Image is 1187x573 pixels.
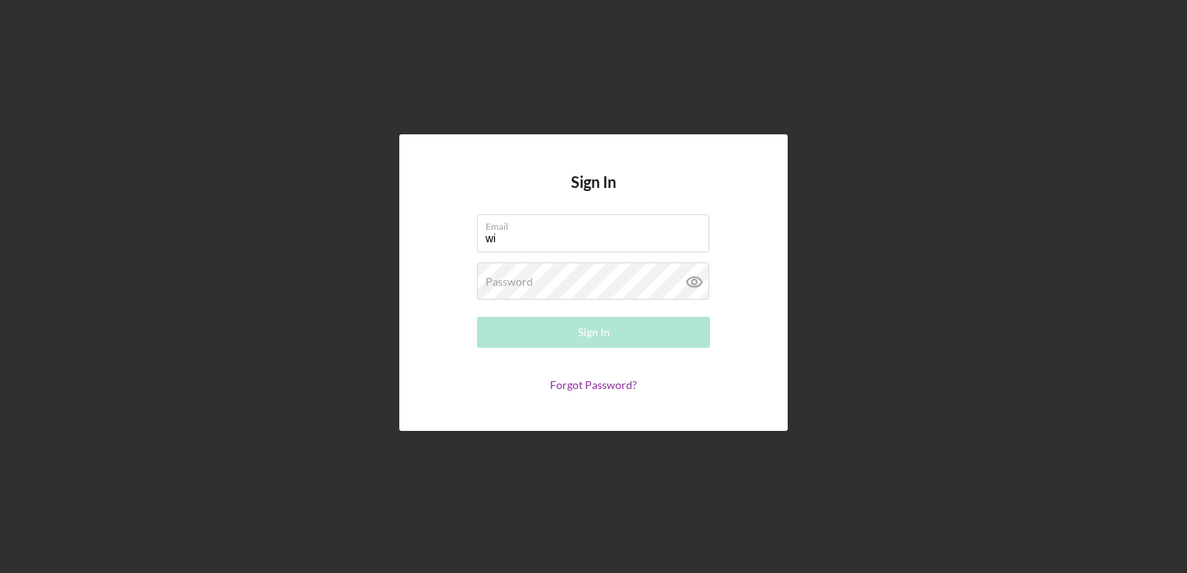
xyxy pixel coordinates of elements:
button: Sign In [477,317,710,348]
div: Sign In [578,317,610,348]
a: Forgot Password? [550,378,637,391]
label: Email [486,215,709,232]
h4: Sign In [571,173,616,214]
label: Password [486,276,533,288]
